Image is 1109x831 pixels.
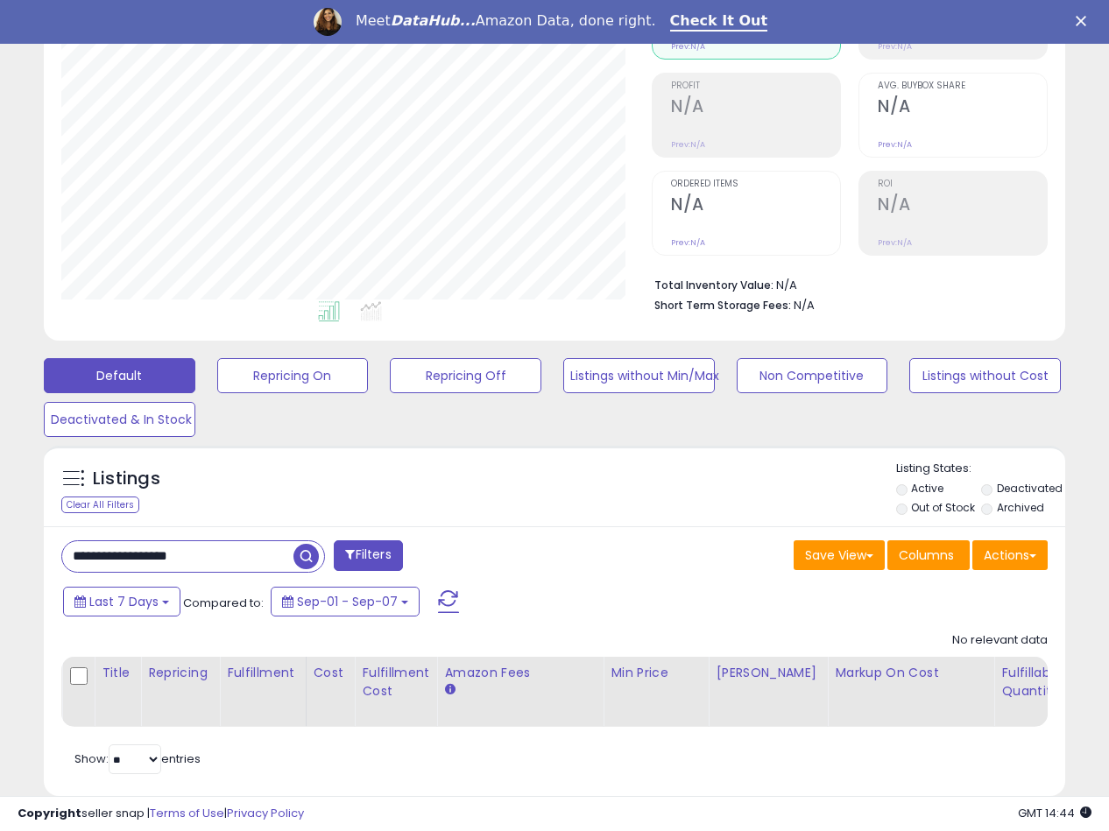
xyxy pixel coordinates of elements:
button: Default [44,358,195,393]
b: Total Inventory Value: [654,278,773,292]
small: Prev: N/A [878,237,912,248]
div: Cost [314,664,348,682]
div: Min Price [611,664,701,682]
strong: Copyright [18,805,81,821]
div: Repricing [148,664,212,682]
button: Deactivated & In Stock [44,402,195,437]
small: Prev: N/A [878,139,912,150]
button: Actions [972,540,1048,570]
span: N/A [794,297,815,313]
button: Save View [794,540,885,570]
span: Avg. Buybox Share [878,81,1047,91]
div: Title [102,664,133,682]
button: Last 7 Days [63,587,180,616]
h2: N/A [878,194,1047,218]
button: Repricing On [217,358,369,393]
button: Listings without Min/Max [563,358,715,393]
label: Active [911,481,943,496]
span: Profit [671,81,840,91]
div: Meet Amazon Data, done right. [356,12,656,30]
a: Terms of Use [150,805,224,821]
div: Fulfillable Quantity [1001,664,1062,701]
div: seller snap | | [18,806,304,822]
div: [PERSON_NAME] [716,664,820,682]
div: Clear All Filters [61,496,139,513]
button: Non Competitive [737,358,888,393]
small: Prev: N/A [671,41,705,52]
div: No relevant data [952,632,1048,649]
div: Fulfillment Cost [362,664,429,701]
button: Columns [887,540,970,570]
a: Privacy Policy [227,805,304,821]
button: Listings without Cost [909,358,1061,393]
span: ROI [878,180,1047,189]
button: Repricing Off [390,358,541,393]
span: Show: entries [74,750,201,767]
span: Last 7 Days [89,593,159,610]
i: DataHub... [391,12,476,29]
b: Short Term Storage Fees: [654,298,791,313]
label: Out of Stock [911,500,975,515]
span: Columns [899,546,954,564]
label: Deactivated [997,481,1063,496]
button: Filters [334,540,402,571]
p: Listing States: [896,461,1066,477]
small: Prev: N/A [671,139,705,150]
small: Amazon Fees. [444,682,455,698]
h2: N/A [878,96,1047,120]
div: Fulfillment [227,664,298,682]
span: Compared to: [183,595,264,611]
span: Ordered Items [671,180,840,189]
h5: Listings [93,467,160,491]
li: N/A [654,273,1035,294]
h2: N/A [671,96,840,120]
label: Archived [997,500,1044,515]
div: Markup on Cost [835,664,986,682]
a: Check It Out [670,12,768,32]
small: Prev: N/A [878,41,912,52]
span: Sep-01 - Sep-07 [297,593,398,610]
span: 2025-09-15 14:44 GMT [1018,805,1091,821]
h2: N/A [671,194,840,218]
small: Prev: N/A [671,237,705,248]
button: Sep-01 - Sep-07 [271,587,420,616]
img: Profile image for Georgie [314,8,342,36]
th: The percentage added to the cost of goods (COGS) that forms the calculator for Min & Max prices. [828,657,994,727]
div: Close [1076,16,1093,26]
div: Amazon Fees [444,664,596,682]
